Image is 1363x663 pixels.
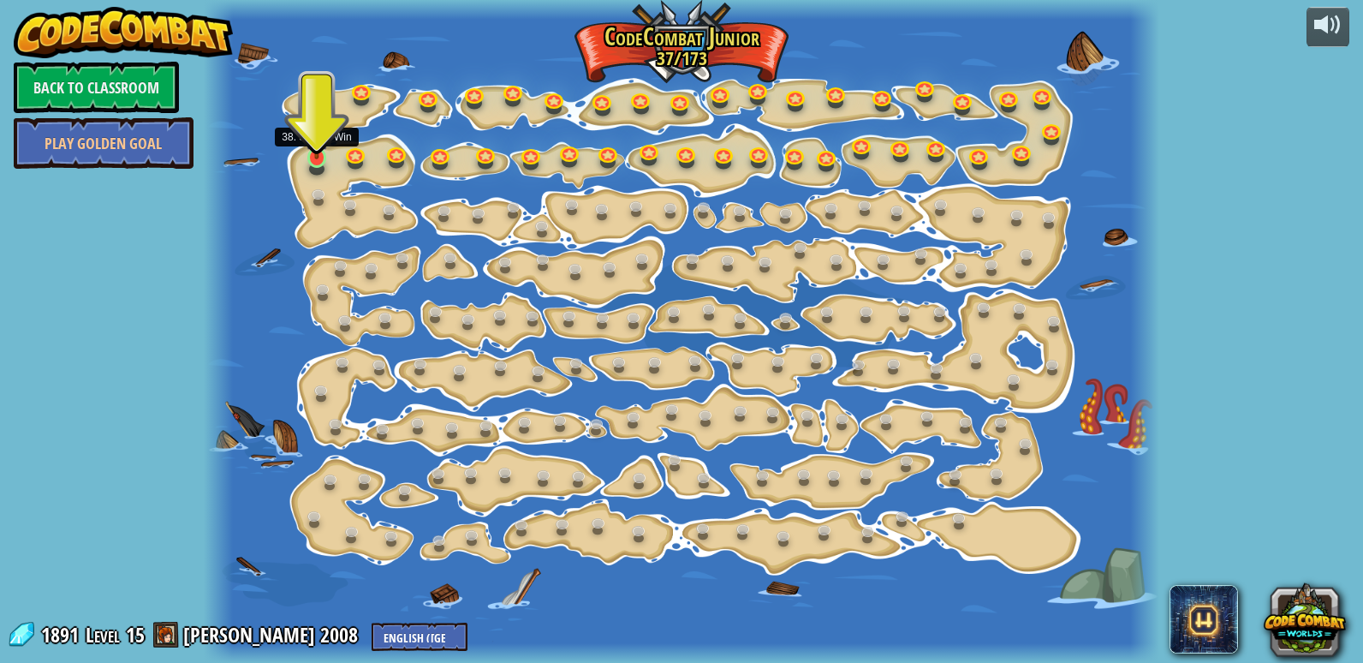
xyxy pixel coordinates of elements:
[305,105,329,160] img: level-banner-unstarted-subscriber.png
[41,621,84,648] span: 1891
[14,117,193,169] a: Play Golden Goal
[183,621,363,648] a: [PERSON_NAME] 2008
[126,621,145,648] span: 15
[14,7,233,58] img: CodeCombat - Learn how to code by playing a game
[1306,7,1349,47] button: Adjust volume
[86,621,120,649] span: Level
[14,62,179,113] a: Back to Classroom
